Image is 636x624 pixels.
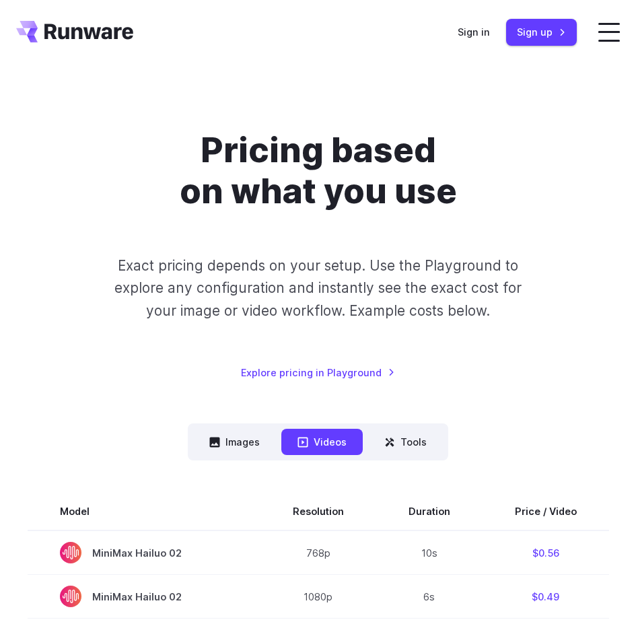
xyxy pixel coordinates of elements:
[376,575,483,619] td: 6s
[60,586,228,607] span: MiniMax Hailuo 02
[77,129,560,211] h1: Pricing based on what you use
[260,493,376,530] th: Resolution
[28,493,260,530] th: Model
[107,254,530,322] p: Exact pricing depends on your setup. Use the Playground to explore any configuration and instantl...
[483,530,609,575] td: $0.56
[241,365,395,380] a: Explore pricing in Playground
[368,429,443,455] button: Tools
[483,493,609,530] th: Price / Video
[376,493,483,530] th: Duration
[281,429,363,455] button: Videos
[16,21,133,42] a: Go to /
[260,575,376,619] td: 1080p
[376,530,483,575] td: 10s
[483,575,609,619] td: $0.49
[260,530,376,575] td: 768p
[60,542,228,563] span: MiniMax Hailuo 02
[193,429,276,455] button: Images
[506,19,577,45] a: Sign up
[458,24,490,40] a: Sign in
